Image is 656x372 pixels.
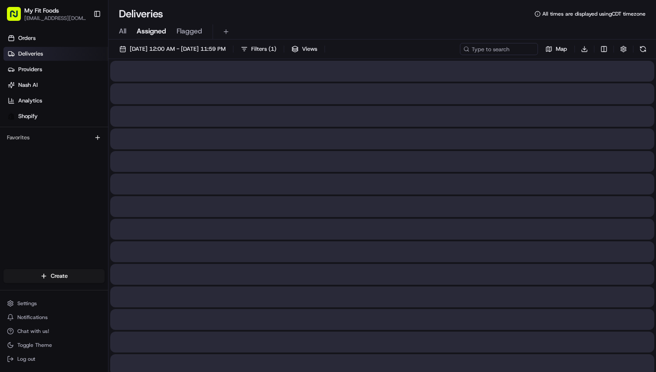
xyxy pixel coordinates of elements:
button: Chat with us! [3,325,105,337]
span: Nash AI [18,81,38,89]
button: Map [541,43,571,55]
span: Chat with us! [17,328,49,335]
span: Settings [17,300,37,307]
button: My Fit Foods[EMAIL_ADDRESS][DOMAIN_NAME] [3,3,90,24]
button: Toggle Theme [3,339,105,351]
span: Create [51,272,68,280]
span: Filters [251,45,276,53]
a: Providers [3,63,108,76]
span: Toggle Theme [17,342,52,349]
button: Filters(1) [237,43,280,55]
span: Providers [18,66,42,73]
span: Deliveries [18,50,43,58]
span: Shopify [18,112,38,120]
input: Type to search [460,43,538,55]
span: All [119,26,126,36]
span: Notifications [17,314,48,321]
button: Settings [3,297,105,309]
div: Favorites [3,131,105,145]
span: Orders [18,34,36,42]
span: All times are displayed using CDT timezone [542,10,646,17]
span: Assigned [137,26,166,36]
button: Create [3,269,105,283]
span: ( 1 ) [269,45,276,53]
button: [DATE] 12:00 AM - [DATE] 11:59 PM [115,43,230,55]
span: [DATE] 12:00 AM - [DATE] 11:59 PM [130,45,226,53]
button: Views [288,43,321,55]
a: Nash AI [3,78,108,92]
span: Log out [17,356,35,362]
span: Analytics [18,97,42,105]
button: Log out [3,353,105,365]
span: Views [302,45,317,53]
a: Deliveries [3,47,108,61]
img: Shopify logo [8,113,15,120]
button: Refresh [637,43,649,55]
button: [EMAIL_ADDRESS][DOMAIN_NAME] [24,15,86,22]
span: Map [556,45,567,53]
h1: Deliveries [119,7,163,21]
button: Notifications [3,311,105,323]
a: Shopify [3,109,108,123]
button: My Fit Foods [24,6,59,15]
a: Orders [3,31,108,45]
a: Analytics [3,94,108,108]
span: Flagged [177,26,202,36]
